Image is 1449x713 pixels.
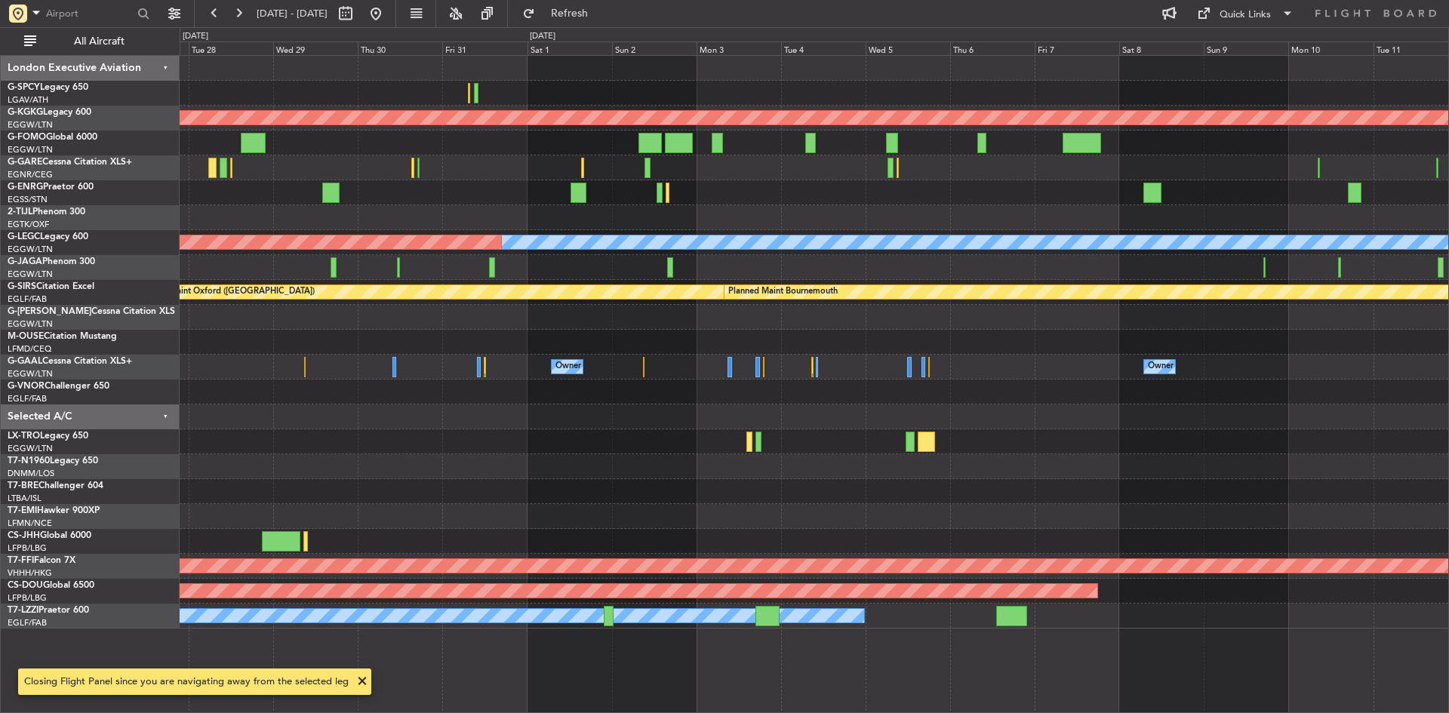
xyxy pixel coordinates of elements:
[17,29,164,54] button: All Aircraft
[8,232,88,241] a: G-LEGCLegacy 600
[8,257,95,266] a: G-JAGAPhenom 300
[8,219,49,230] a: EGTK/OXF
[8,556,75,565] a: T7-FFIFalcon 7X
[8,307,175,316] a: G-[PERSON_NAME]Cessna Citation XLS
[8,108,91,117] a: G-KGKGLegacy 600
[950,41,1035,55] div: Thu 6
[39,36,159,47] span: All Aircraft
[8,456,98,466] a: T7-N1960Legacy 650
[8,581,43,590] span: CS-DOU
[8,493,42,504] a: LTBA/ISL
[8,282,36,291] span: G-SIRS
[8,332,44,341] span: M-OUSE
[8,382,45,391] span: G-VNOR
[8,531,91,540] a: CS-JHHGlobal 6000
[189,41,273,55] div: Tue 28
[8,481,103,490] a: T7-BREChallenger 604
[538,8,601,19] span: Refresh
[1148,355,1174,378] div: Owner
[555,355,581,378] div: Owner
[8,567,52,579] a: VHHH/HKG
[8,368,53,380] a: EGGW/LTN
[8,481,38,490] span: T7-BRE
[257,7,328,20] span: [DATE] - [DATE]
[46,2,133,25] input: Airport
[1288,41,1373,55] div: Mon 10
[8,432,40,441] span: LX-TRO
[8,357,132,366] a: G-GAALCessna Citation XLS+
[8,158,42,167] span: G-GARE
[8,506,37,515] span: T7-EMI
[8,506,100,515] a: T7-EMIHawker 900XP
[530,30,555,43] div: [DATE]
[183,30,208,43] div: [DATE]
[136,281,315,303] div: Planned Maint Oxford ([GEOGRAPHIC_DATA])
[8,468,54,479] a: DNMM/LOS
[8,542,47,554] a: LFPB/LBG
[866,41,950,55] div: Wed 5
[8,207,32,217] span: 2-TIJL
[8,518,52,529] a: LFMN/NCE
[8,617,47,628] a: EGLF/FAB
[273,41,358,55] div: Wed 29
[8,94,48,106] a: LGAV/ATH
[8,232,40,241] span: G-LEGC
[8,357,42,366] span: G-GAAL
[8,144,53,155] a: EGGW/LTN
[1189,2,1301,26] button: Quick Links
[8,393,47,404] a: EGLF/FAB
[8,108,43,117] span: G-KGKG
[8,257,42,266] span: G-JAGA
[8,606,89,615] a: T7-LZZIPraetor 600
[8,133,46,142] span: G-FOMO
[8,183,94,192] a: G-ENRGPraetor 600
[8,382,109,391] a: G-VNORChallenger 650
[781,41,866,55] div: Tue 4
[8,456,50,466] span: T7-N1960
[8,194,48,205] a: EGSS/STN
[8,293,47,305] a: EGLF/FAB
[8,207,85,217] a: 2-TIJLPhenom 300
[8,169,53,180] a: EGNR/CEG
[8,592,47,604] a: LFPB/LBG
[8,307,91,316] span: G-[PERSON_NAME]
[8,183,43,192] span: G-ENRG
[8,332,117,341] a: M-OUSECitation Mustang
[8,83,88,92] a: G-SPCYLegacy 650
[8,606,38,615] span: T7-LZZI
[1204,41,1288,55] div: Sun 9
[1220,8,1271,23] div: Quick Links
[8,443,53,454] a: EGGW/LTN
[8,282,94,291] a: G-SIRSCitation Excel
[8,581,94,590] a: CS-DOUGlobal 6500
[528,41,612,55] div: Sat 1
[8,119,53,131] a: EGGW/LTN
[358,41,442,55] div: Thu 30
[8,244,53,255] a: EGGW/LTN
[8,269,53,280] a: EGGW/LTN
[24,675,349,690] div: Closing Flight Panel since you are navigating away from the selected leg
[697,41,781,55] div: Mon 3
[515,2,606,26] button: Refresh
[8,83,40,92] span: G-SPCY
[8,556,34,565] span: T7-FFI
[8,343,51,355] a: LFMD/CEQ
[8,158,132,167] a: G-GARECessna Citation XLS+
[8,318,53,330] a: EGGW/LTN
[8,531,40,540] span: CS-JHH
[1035,41,1119,55] div: Fri 7
[1119,41,1204,55] div: Sat 8
[612,41,697,55] div: Sun 2
[8,133,97,142] a: G-FOMOGlobal 6000
[8,432,88,441] a: LX-TROLegacy 650
[442,41,527,55] div: Fri 31
[728,281,838,303] div: Planned Maint Bournemouth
